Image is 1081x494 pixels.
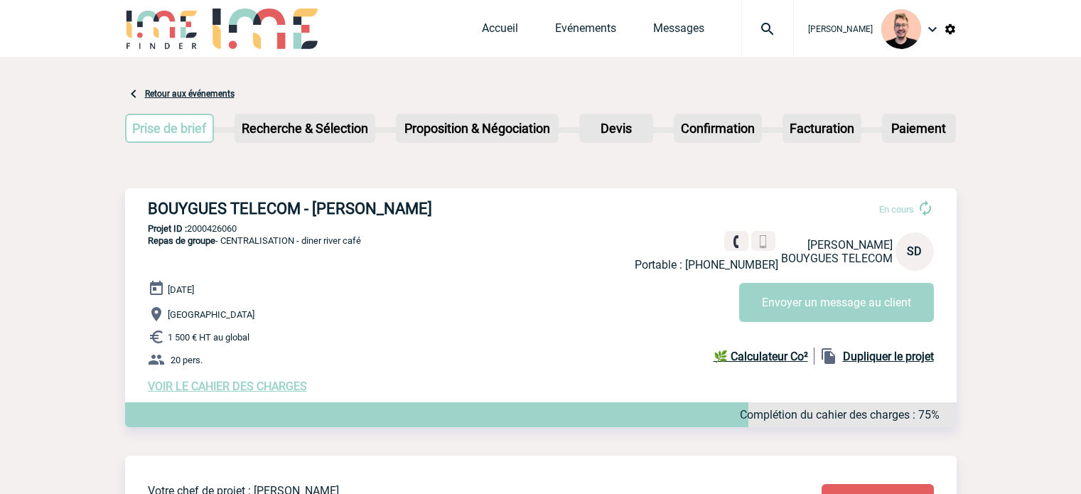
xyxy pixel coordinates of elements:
p: Paiement [883,115,954,141]
b: 🌿 Calculateur Co² [714,350,808,363]
p: Confirmation [675,115,760,141]
p: Recherche & Sélection [236,115,374,141]
p: Portable : [PHONE_NUMBER] [635,258,778,272]
a: VOIR LE CAHIER DES CHARGES [148,380,307,393]
p: Proposition & Négociation [397,115,557,141]
a: Accueil [482,21,518,41]
a: Retour aux événements [145,89,235,99]
span: [PERSON_NAME] [808,24,873,34]
span: En cours [879,204,914,215]
img: IME-Finder [125,9,199,49]
span: [PERSON_NAME] [807,238,893,252]
h3: BOUYGUES TELECOM - [PERSON_NAME] [148,200,574,218]
b: Dupliquer le projet [843,350,934,363]
img: 129741-1.png [881,9,921,49]
p: Prise de brief [127,115,213,141]
img: portable.png [757,235,770,248]
span: 1 500 € HT au global [168,332,249,343]
span: - CENTRALISATION - diner river café [148,235,361,246]
img: file_copy-black-24dp.png [820,348,837,365]
b: Projet ID : [148,223,187,234]
p: Facturation [784,115,860,141]
p: Devis [581,115,652,141]
span: Repas de groupe [148,235,215,246]
span: SD [907,245,922,258]
span: [GEOGRAPHIC_DATA] [168,309,254,320]
a: 🌿 Calculateur Co² [714,348,814,365]
a: Evénements [555,21,616,41]
a: Messages [653,21,704,41]
p: 2000426060 [125,223,957,234]
span: [DATE] [168,284,194,295]
button: Envoyer un message au client [739,283,934,322]
img: fixe.png [730,235,743,248]
span: BOUYGUES TELECOM [781,252,893,265]
span: 20 pers. [171,355,203,365]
